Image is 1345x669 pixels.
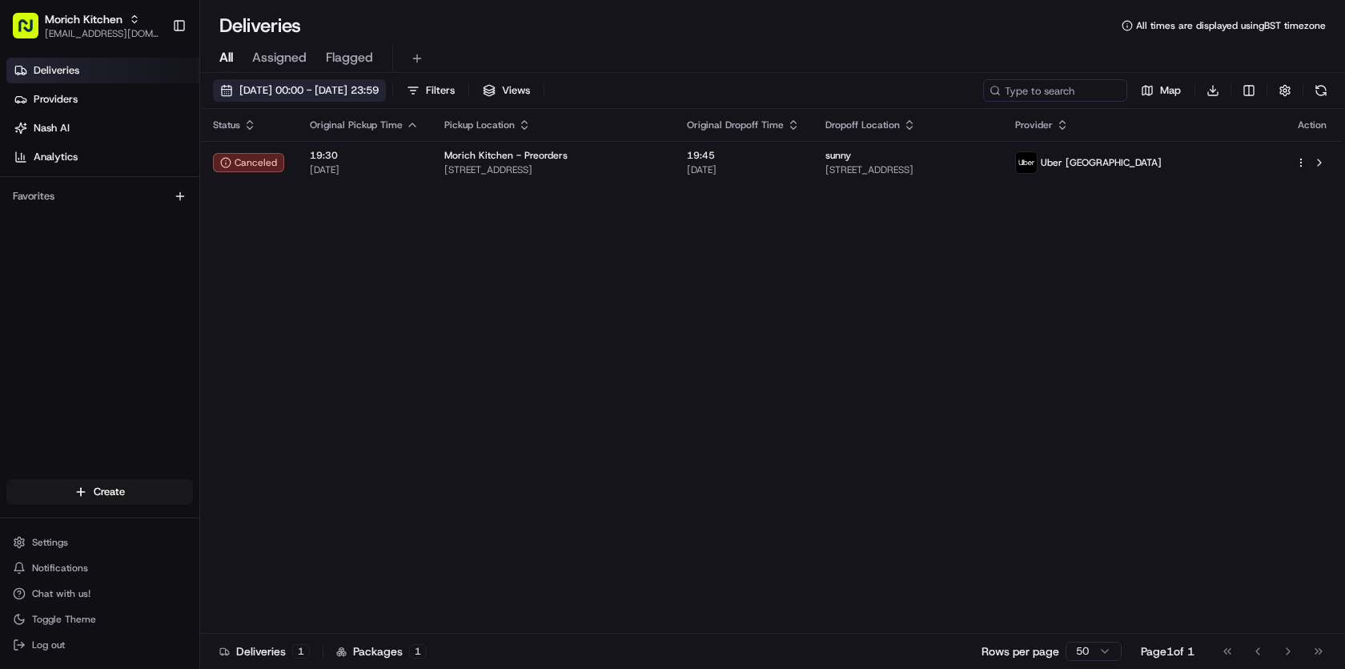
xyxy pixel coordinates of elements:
span: Pickup Location [444,119,515,131]
img: Nash [16,16,48,48]
button: Start new chat [272,158,291,177]
button: Create [6,479,193,505]
div: Start new chat [72,153,263,169]
a: Nash AI [6,115,199,141]
span: Analytics [34,150,78,164]
span: Chat with us! [32,587,90,600]
span: sunny [825,149,851,162]
span: Deliveries [34,63,79,78]
span: Providers [34,92,78,107]
div: Packages [336,643,427,659]
div: Action [1295,119,1329,131]
button: Toggle Theme [6,608,193,631]
a: Analytics [6,144,199,170]
span: Map [1160,83,1181,98]
span: Status [213,119,240,131]
span: Original Dropoff Time [687,119,784,131]
button: Log out [6,634,193,656]
div: 💻 [135,360,148,373]
span: Filters [426,83,455,98]
span: [DATE] [687,163,800,176]
div: 1 [409,644,427,659]
span: Morich Kitchen - Preorders [444,149,568,162]
span: Toggle Theme [32,613,96,626]
span: Log out [32,639,65,651]
div: 📗 [16,360,29,373]
span: Settings [32,536,68,549]
img: 1732323095091-59ea418b-cfe3-43c8-9ae0-d0d06d6fd42c [34,153,62,182]
span: Assigned [252,48,307,67]
button: [DATE] 00:00 - [DATE] 23:59 [213,79,386,102]
button: Chat with us! [6,582,193,605]
button: Refresh [1310,79,1332,102]
button: See all [248,205,291,224]
span: [DATE] [310,163,419,176]
span: API Documentation [151,358,257,374]
span: [DATE] [224,292,257,304]
span: Create [94,485,125,499]
span: [STREET_ADDRESS] [825,163,989,176]
p: Rows per page [982,643,1059,659]
span: 19:45 [687,149,800,162]
span: All times are displayed using BST timezone [1136,19,1326,32]
a: 💻API Documentation [129,352,263,381]
span: • [215,292,221,304]
span: Views [502,83,530,98]
span: Notifications [32,562,88,574]
div: Deliveries [219,643,310,659]
span: Flagged [326,48,373,67]
img: 1736555255976-a54dd68f-1ca7-489b-9aae-adbdc363a1c4 [32,249,45,262]
img: Dianne Alexi Soriano [16,276,42,302]
span: All [219,48,233,67]
button: Settings [6,531,193,554]
span: Uber [GEOGRAPHIC_DATA] [1041,156,1162,169]
span: Provider [1015,119,1053,131]
div: Page 1 of 1 [1141,643,1194,659]
span: [PERSON_NAME] [PERSON_NAME] [50,292,212,304]
img: Asif Zaman Khan [16,233,42,259]
div: Favorites [6,183,193,209]
img: uber-new-logo.jpeg [1016,152,1037,173]
div: We're available if you need us! [72,169,220,182]
button: Canceled [213,153,284,172]
button: Notifications [6,557,193,579]
div: Past conversations [16,208,107,221]
img: 1736555255976-a54dd68f-1ca7-489b-9aae-adbdc363a1c4 [16,153,45,182]
button: Views [476,79,537,102]
input: Type to search [983,79,1127,102]
button: Morich Kitchen[EMAIL_ADDRESS][DOMAIN_NAME] [6,6,166,45]
p: Welcome 👋 [16,64,291,90]
div: 1 [292,644,310,659]
span: [DATE] [142,248,175,261]
a: Deliveries [6,58,199,83]
input: Clear [42,103,264,120]
span: [PERSON_NAME] [50,248,130,261]
button: Map [1134,79,1188,102]
span: [STREET_ADDRESS] [444,163,661,176]
span: Nash AI [34,121,70,135]
span: Dropoff Location [825,119,900,131]
button: [EMAIL_ADDRESS][DOMAIN_NAME] [45,27,159,40]
span: • [133,248,139,261]
h1: Deliveries [219,13,301,38]
span: Original Pickup Time [310,119,403,131]
span: Pylon [159,397,194,409]
a: Providers [6,87,199,112]
span: [DATE] 00:00 - [DATE] 23:59 [239,83,379,98]
a: Powered byPylon [113,397,194,409]
a: 📗Knowledge Base [10,352,129,381]
span: Knowledge Base [32,358,122,374]
button: Filters [399,79,462,102]
img: 1736555255976-a54dd68f-1ca7-489b-9aae-adbdc363a1c4 [32,292,45,305]
span: 19:30 [310,149,419,162]
button: Morich Kitchen [45,11,122,27]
